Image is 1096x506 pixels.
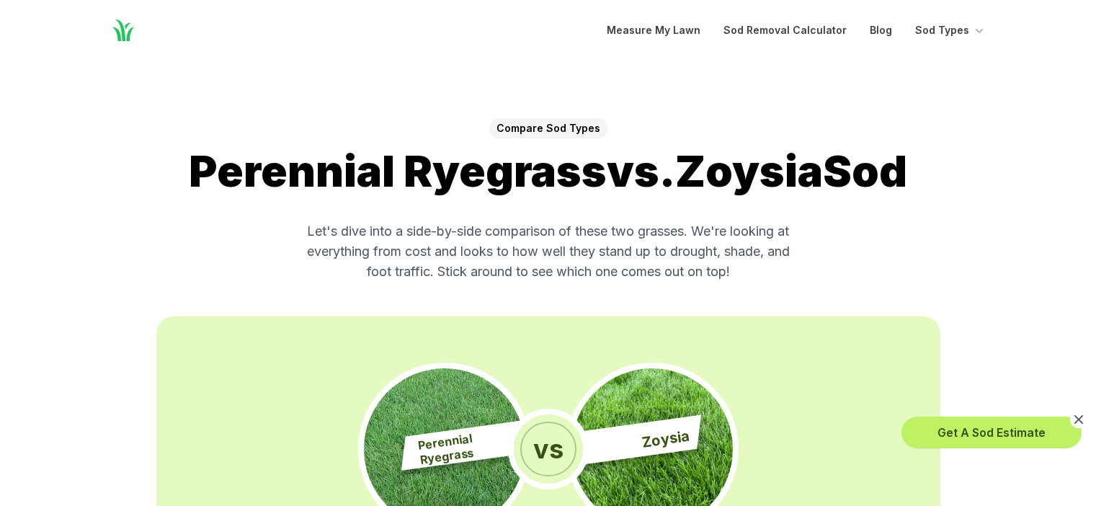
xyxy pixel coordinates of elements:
[870,22,892,39] a: Blog
[489,118,607,138] span: Compare Sod Types
[901,417,1082,448] button: Get A Sod Estimate
[520,422,576,476] span: vs
[306,221,790,282] p: Let's dive into a side-by-side comparison of these two grasses. We're looking at everything from ...
[915,22,986,39] button: Sod Types
[607,22,700,39] a: Measure My Lawn
[723,22,847,39] a: Sod Removal Calculator
[189,145,907,197] span: Perennial Ryegrass vs. Zoysia Sod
